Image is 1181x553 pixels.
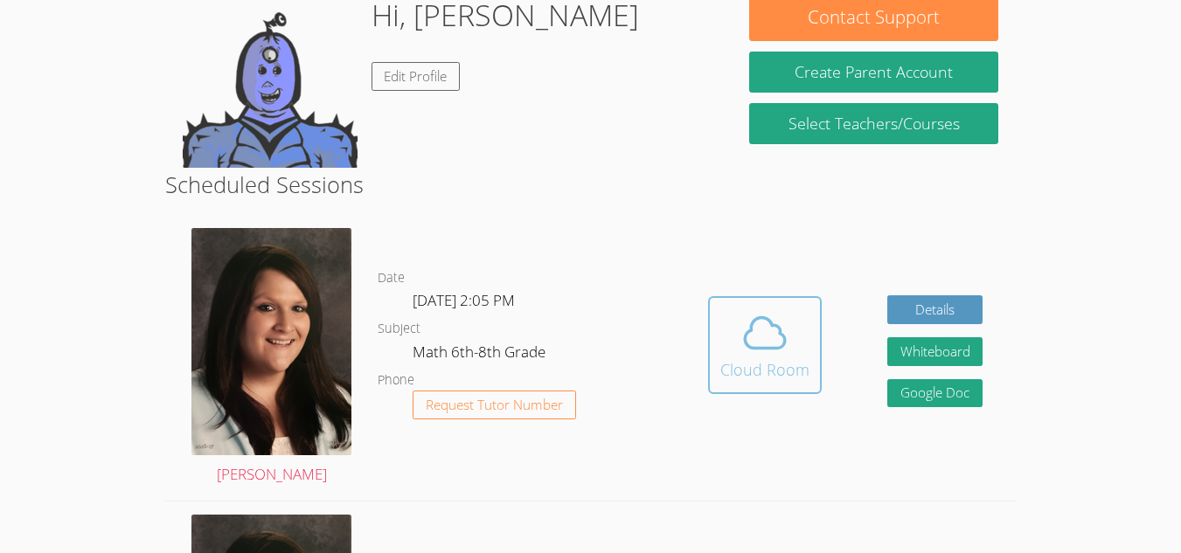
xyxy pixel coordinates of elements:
[413,290,515,310] span: [DATE] 2:05 PM
[413,340,549,370] dd: Math 6th-8th Grade
[378,267,405,289] dt: Date
[708,296,822,394] button: Cloud Room
[191,228,351,487] a: [PERSON_NAME]
[749,103,998,144] a: Select Teachers/Courses
[378,318,420,340] dt: Subject
[378,370,414,391] dt: Phone
[887,295,983,324] a: Details
[426,398,563,411] span: Request Tutor Number
[887,337,983,366] button: Whiteboard
[413,391,576,419] button: Request Tutor Number
[191,228,351,454] img: avatar.png
[165,168,1016,201] h2: Scheduled Sessions
[372,62,461,91] a: Edit Profile
[887,379,983,408] a: Google Doc
[720,357,809,382] div: Cloud Room
[749,52,998,93] button: Create Parent Account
